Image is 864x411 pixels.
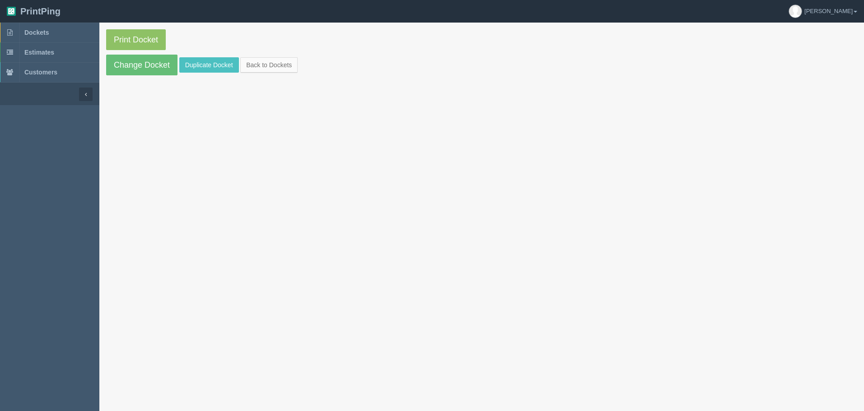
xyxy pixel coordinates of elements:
a: Duplicate Docket [179,57,239,73]
a: Print Docket [106,29,166,50]
span: Dockets [24,29,49,36]
span: Customers [24,69,57,76]
a: Back to Dockets [240,57,298,73]
span: Estimates [24,49,54,56]
img: logo-3e63b451c926e2ac314895c53de4908e5d424f24456219fb08d385ab2e579770.png [7,7,16,16]
a: Change Docket [106,55,177,75]
img: avatar_default-7531ab5dedf162e01f1e0bb0964e6a185e93c5c22dfe317fb01d7f8cd2b1632c.jpg [789,5,802,18]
